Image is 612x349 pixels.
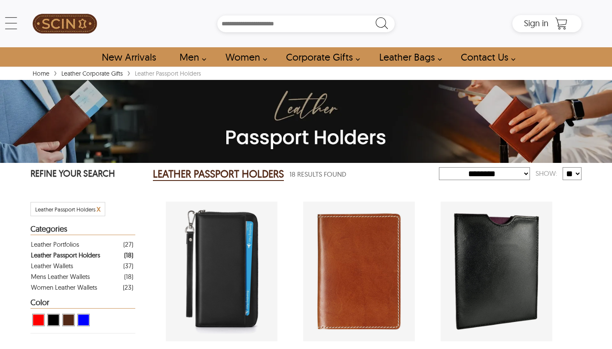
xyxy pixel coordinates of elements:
span: › [54,65,57,80]
div: Leather Passport Holders [133,69,203,78]
a: Cancel Filter [97,206,100,213]
p: REFINE YOUR SEARCH [30,167,135,181]
img: SCIN [33,4,97,43]
a: contact-us [451,47,520,67]
div: View Red Leather Passport Holders [32,314,45,326]
a: Shopping Cart [553,17,570,30]
a: SCIN [30,4,99,43]
a: Shop Leather Corporate Gifts [276,47,365,67]
div: ( 37 ) [123,260,133,271]
div: Show: [530,166,563,181]
div: Leather Passport Holders [31,250,100,260]
span: x [97,204,100,214]
span: Filter Leather Passport Holders [35,206,95,213]
span: › [127,65,131,80]
div: Leather Passport Holders 18 Results Found [153,165,439,183]
div: ( 18 ) [124,250,133,260]
a: Sign in [524,21,548,28]
a: Shop Leather Bags [369,47,447,67]
div: Women Leather Wallets [31,282,97,293]
span: Sign in [524,18,548,28]
a: Home [30,70,52,77]
div: ( 27 ) [123,239,133,250]
a: Filter Leather Wallets [31,260,133,271]
div: ( 23 ) [123,282,133,293]
div: Heading Filter Leather Passport Holders by Color [30,298,135,309]
div: Mens Leather Wallets [31,271,90,282]
a: Filter Women Leather Wallets [31,282,133,293]
span: 18 Results Found [289,169,346,180]
div: Leather Wallets [31,260,73,271]
a: Filter Leather Passport Holders [31,250,133,260]
a: shop men's leather jackets [170,47,211,67]
a: Shop New Arrivals [92,47,165,67]
div: View Black Leather Passport Holders [47,314,60,326]
div: Leather Portfolios [31,239,79,250]
h2: LEATHER PASSPORT HOLDERS [153,167,284,181]
div: Heading Filter Leather Passport Holders by Categories [30,225,135,235]
div: View Blue Leather Passport Holders [77,314,90,326]
a: Shop Women Leather Jackets [216,47,272,67]
a: Filter Leather Portfolios [31,239,133,250]
a: Filter Mens Leather Wallets [31,271,133,282]
a: Leather Corporate Gifts [59,70,125,77]
div: ( 18 ) [124,271,133,282]
div: View Brown ( Brand Color ) Leather Passport Holders [62,314,75,326]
